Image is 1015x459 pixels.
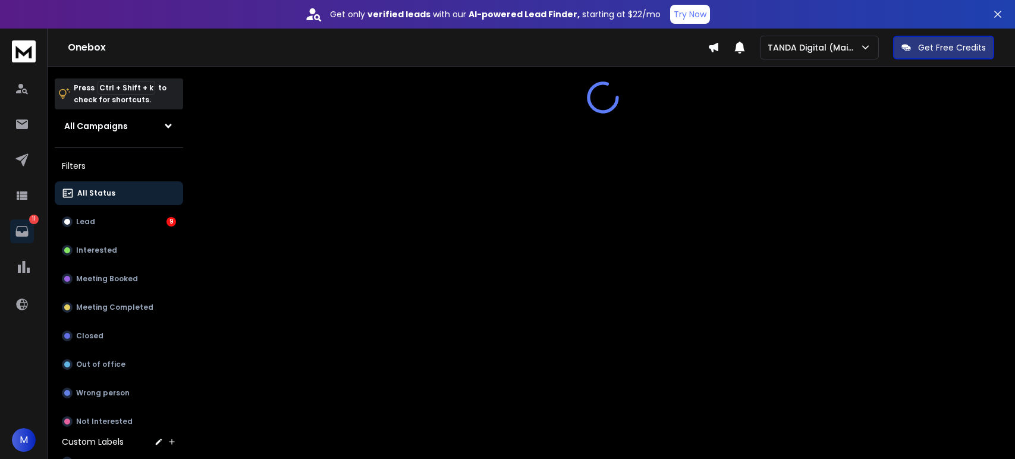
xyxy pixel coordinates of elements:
button: Lead9 [55,210,183,234]
h1: Onebox [68,40,708,55]
p: Try Now [674,8,706,20]
button: Wrong person [55,381,183,405]
strong: verified leads [367,8,430,20]
button: M [12,428,36,452]
button: Meeting Booked [55,267,183,291]
p: Lead [76,217,95,227]
p: Press to check for shortcuts. [74,82,166,106]
img: logo [12,40,36,62]
button: Interested [55,238,183,262]
button: All Status [55,181,183,205]
button: Out of office [55,353,183,376]
h3: Filters [55,158,183,174]
button: Not Interested [55,410,183,433]
p: Interested [76,246,117,255]
p: Out of office [76,360,125,369]
p: Get only with our starting at $22/mo [330,8,661,20]
button: Try Now [670,5,710,24]
p: TANDA Digital (Main) [768,42,860,54]
p: Meeting Booked [76,274,138,284]
p: 11 [29,215,39,224]
button: All Campaigns [55,114,183,138]
button: Meeting Completed [55,295,183,319]
p: Meeting Completed [76,303,153,312]
p: Not Interested [76,417,133,426]
strong: AI-powered Lead Finder, [469,8,580,20]
p: Closed [76,331,103,341]
span: Ctrl + Shift + k [98,81,155,95]
h1: All Campaigns [64,120,128,132]
a: 11 [10,219,34,243]
p: All Status [77,188,115,198]
p: Get Free Credits [918,42,986,54]
button: Get Free Credits [893,36,994,59]
div: 9 [166,217,176,227]
button: Closed [55,324,183,348]
h3: Custom Labels [62,436,124,448]
p: Wrong person [76,388,130,398]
